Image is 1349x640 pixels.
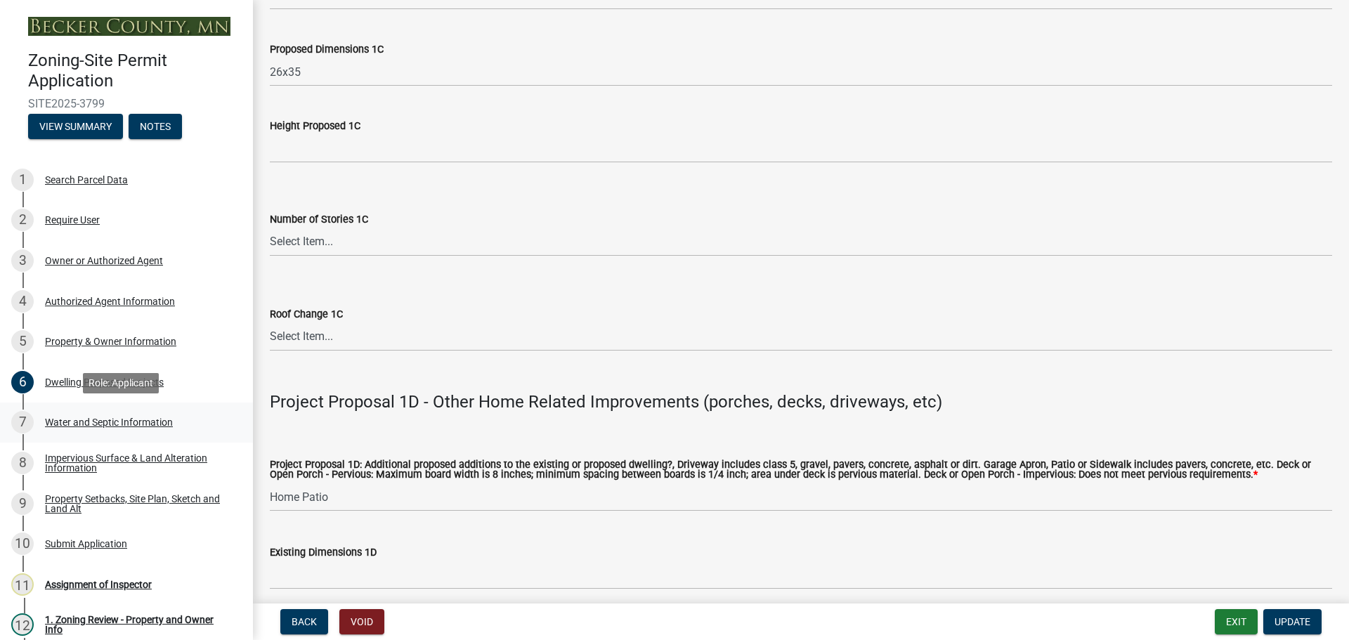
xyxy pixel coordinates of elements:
div: Water and Septic Information [45,417,173,427]
div: Dwelling Proposed Projects [45,377,164,387]
div: 11 [11,573,34,596]
div: 1 [11,169,34,191]
wm-modal-confirm: Summary [28,122,123,133]
h4: Zoning-Site Permit Application [28,51,242,91]
button: Update [1263,609,1322,634]
button: Void [339,609,384,634]
label: Proposed Dimensions 1C [270,45,384,55]
button: Notes [129,114,182,139]
div: 3 [11,249,34,272]
div: 6 [11,371,34,393]
label: Roof Change 1C [270,310,343,320]
div: Assignment of Inspector [45,580,152,589]
span: Back [292,616,317,627]
div: 2 [11,209,34,231]
label: Number of Stories 1C [270,215,368,225]
span: Update [1275,616,1310,627]
button: Exit [1215,609,1258,634]
div: 9 [11,492,34,515]
h4: Project Proposal 1D - Other Home Related Improvements (porches, decks, driveways, etc) [270,392,1332,412]
div: Owner or Authorized Agent [45,256,163,266]
div: 7 [11,411,34,433]
div: Impervious Surface & Land Alteration Information [45,453,230,473]
div: 12 [11,613,34,636]
label: Existing Dimensions 1D [270,548,377,558]
div: 8 [11,452,34,474]
div: 10 [11,533,34,555]
wm-modal-confirm: Notes [129,122,182,133]
button: Back [280,609,328,634]
div: Require User [45,215,100,225]
img: Becker County, Minnesota [28,17,230,36]
div: Search Parcel Data [45,175,128,185]
button: View Summary [28,114,123,139]
div: 4 [11,290,34,313]
label: Project Proposal 1D: Additional proposed additions to the existing or proposed dwelling?, Drivewa... [270,460,1332,481]
div: Property & Owner Information [45,337,176,346]
div: Submit Application [45,539,127,549]
label: Height Proposed 1C [270,122,360,131]
span: SITE2025-3799 [28,97,225,110]
div: 1. Zoning Review - Property and Owner Info [45,615,230,634]
div: Role: Applicant [83,373,159,393]
div: Authorized Agent Information [45,296,175,306]
div: Property Setbacks, Site Plan, Sketch and Land Alt [45,494,230,514]
div: 5 [11,330,34,353]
